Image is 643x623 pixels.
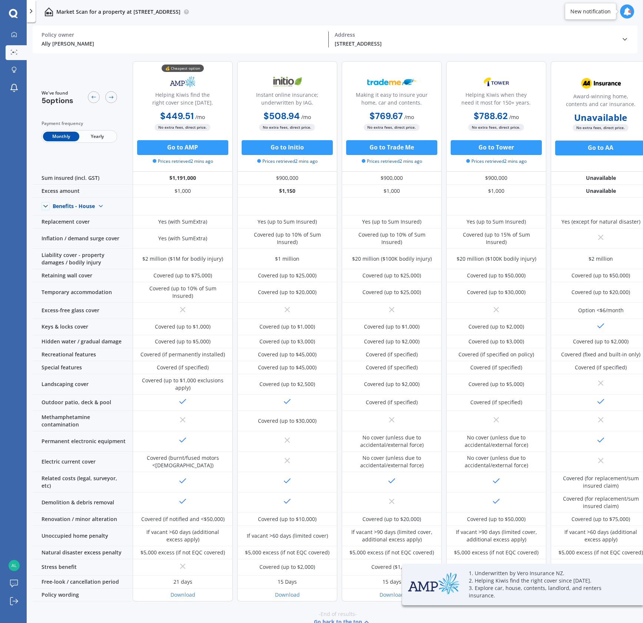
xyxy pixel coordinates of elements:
div: Covered (up to $2,500) [259,380,315,388]
div: Yes (except for natural disaster) [561,218,640,225]
div: Recreational features [33,348,133,361]
div: Covered (if specified) [366,351,418,358]
div: Making it easy to insure your home, car and contents. [348,91,435,109]
div: $5,000 excess (if not EQC covered) [454,549,538,556]
div: No cover (unless due to accidental/external force) [347,454,436,469]
img: Initio.webp [263,73,312,91]
span: No extra fees, direct price. [468,124,524,131]
div: If vacant >90 days (limited cover, additional excess apply) [347,528,436,543]
div: No cover (unless due to accidental/external force) [347,434,436,449]
img: Benefit content down [95,200,107,212]
div: Excess amount [33,185,133,198]
div: Payment frequency [42,120,117,127]
div: Instant online insurance; underwritten by IAG. [243,91,331,109]
div: Covered (up to $2,000) [364,338,420,345]
div: $2 million ($1M for bodily injury) [142,255,223,263]
span: We've found [42,90,73,96]
div: Landscaping cover [33,374,133,395]
div: 21 days [173,578,192,586]
img: AA.webp [576,74,625,93]
div: Covered (up to 15% of Sum Insured) [452,231,541,246]
div: Special features [33,361,133,374]
div: Covered (up to $75,000) [153,272,212,279]
div: Covered (up to $45,000) [258,364,316,371]
b: Unavailable [574,114,627,121]
span: Monthly [43,132,79,141]
p: Market Scan for a property at [STREET_ADDRESS] [56,8,180,16]
div: $5,000 excess (if not EQC covered) [559,549,643,556]
div: Excess-free glass cover [33,303,133,319]
span: Prices retrieved 2 mins ago [466,158,527,165]
div: Covered (if specified on policy) [458,351,534,358]
b: $769.67 [369,110,403,122]
div: Free-look / cancellation period [33,576,133,589]
div: Covered (up to $50,000) [467,272,526,279]
div: New notification [570,8,611,15]
div: If vacant >60 days (additional excess apply) [138,528,227,543]
div: Renovation / minor alteration [33,513,133,526]
div: $900,000 [446,172,546,185]
div: Covered (fixed and built-in only) [561,351,640,358]
span: / mo [509,113,519,121]
div: If vacant >90 days (limited cover, additional excess apply) [452,528,541,543]
div: Covered (up to $1,000 exclusions apply) [138,377,227,392]
div: Covered (up to 10% of Sum Insured) [347,231,436,246]
div: $1,150 [237,185,337,198]
div: No cover (unless due to accidental/external force) [452,434,541,449]
p: 1. Underwritten by Vero Insurance NZ. [469,570,624,577]
div: Electric current cover [33,452,133,472]
div: 15 Days [278,578,297,586]
div: Yes (up to Sum Insured) [362,218,421,225]
div: Inflation / demand surge cover [33,228,133,249]
div: Covered (up to $2,000) [573,338,629,345]
span: Prices retrieved 2 mins ago [257,158,318,165]
div: Helping Kiwis find the right cover since [DATE]. [139,91,226,109]
span: No extra fees, direct price. [364,124,420,131]
div: Covered (up to $25,000) [362,289,421,296]
span: No extra fees, direct price. [573,124,629,131]
div: Natural disaster excess penalty [33,546,133,559]
b: $449.51 [160,110,194,122]
div: Liability cover - property damages / bodily injury [33,249,133,269]
div: $1,000 [133,185,233,198]
span: Prices retrieved 2 mins ago [153,158,213,165]
span: Yearly [79,132,116,141]
div: $1,191,000 [133,172,233,185]
div: Covered (if specified) [366,364,418,371]
div: Replacement cover [33,215,133,228]
div: Hidden water / gradual damage [33,335,133,348]
div: Demolition & debris removal [33,492,133,513]
div: Covered (up to $30,000) [467,289,526,296]
div: Covered (if specified) [470,399,522,406]
span: -End of results- [319,610,357,618]
div: Yes (up to Sum Insured) [467,218,526,225]
a: Download [275,591,300,598]
div: Covered ($1,000) [371,563,412,571]
div: $900,000 [342,172,442,185]
div: Covered (up to $75,000) [571,515,630,523]
div: Covered (up to $5,000) [468,380,524,388]
div: Covered (if specified) [157,364,209,371]
div: Stress benefit [33,559,133,576]
a: Download [170,591,195,598]
span: / mo [404,113,414,121]
div: Related costs (legal, surveyor, etc) [33,472,133,492]
img: Trademe.webp [367,73,416,91]
div: Covered (up to $20,000) [571,289,630,296]
div: Covered (up to $50,000) [467,515,526,523]
div: Covered (if notified and <$50,000) [141,515,225,523]
div: Permanent electronic equipment [33,431,133,452]
div: Covered (if specified) [575,364,627,371]
div: Methamphetamine contamination [33,411,133,431]
div: No cover (unless due to accidental/external force) [452,454,541,469]
div: Covered (if specified) [470,364,522,371]
div: Option <$6/month [578,307,624,314]
div: $20 million ($100K bodily injury) [457,255,536,263]
p: 3. Explore car, house, contents, landlord, and renters insurance. [469,584,624,599]
img: home-and-contents.b802091223b8502ef2dd.svg [44,7,53,16]
span: Prices retrieved 2 mins ago [362,158,422,165]
button: Go to Trade Me [346,140,437,155]
div: Covered (if permanently installed) [140,351,225,358]
div: Covered (up to $20,000) [258,289,316,296]
img: AMP.webp [158,73,207,91]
